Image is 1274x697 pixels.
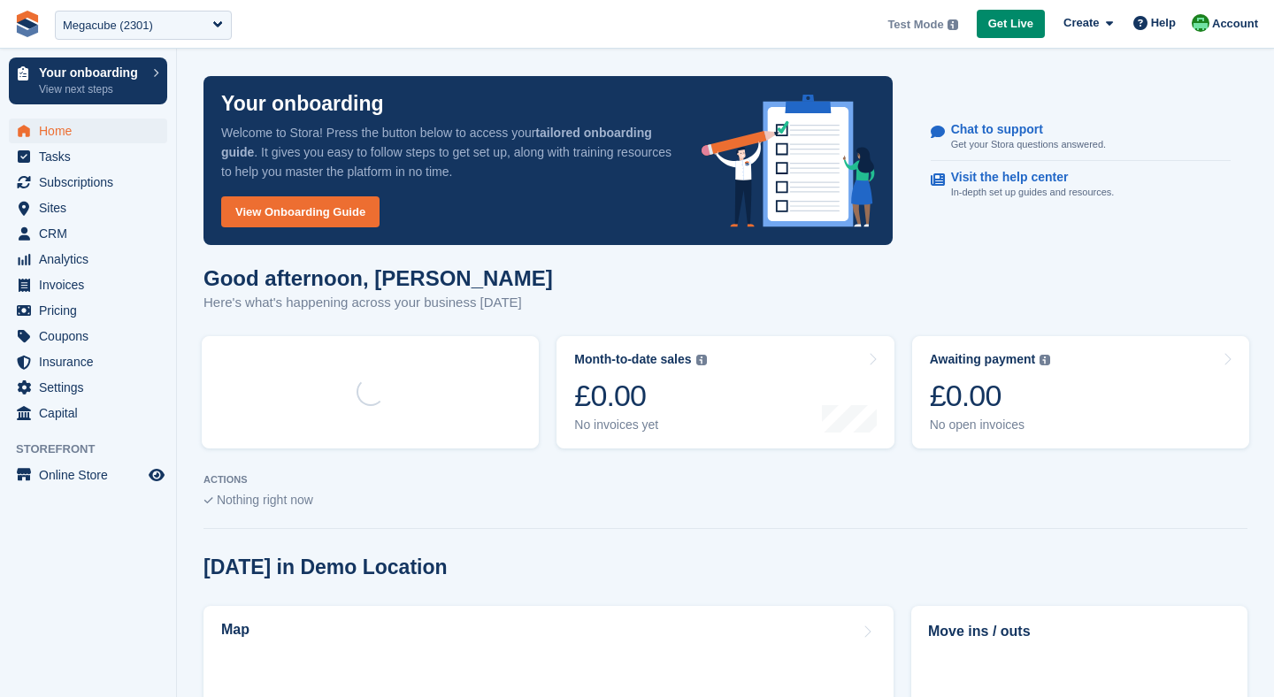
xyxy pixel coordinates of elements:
span: Coupons [39,324,145,348]
a: Get Live [977,10,1045,39]
p: In-depth set up guides and resources. [951,185,1115,200]
a: menu [9,401,167,425]
span: Get Live [988,15,1033,33]
a: menu [9,272,167,297]
img: stora-icon-8386f47178a22dfd0bd8f6a31ec36ba5ce8667c1dd55bd0f319d3a0aa187defe.svg [14,11,41,37]
span: Insurance [39,349,145,374]
a: Preview store [146,464,167,486]
span: Storefront [16,440,176,458]
a: menu [9,144,167,169]
span: Sites [39,195,145,220]
a: Chat to support Get your Stora questions answered. [931,113,1231,162]
p: Visit the help center [951,170,1101,185]
a: menu [9,463,167,487]
a: menu [9,195,167,220]
div: Month-to-date sales [574,352,691,367]
div: No open invoices [930,417,1051,433]
span: Test Mode [887,16,943,34]
span: Create [1063,14,1099,32]
img: icon-info-grey-7440780725fd019a000dd9b08b2336e03edf1995a4989e88bcd33f0948082b44.svg [948,19,958,30]
a: menu [9,324,167,348]
span: Online Store [39,463,145,487]
a: menu [9,298,167,323]
a: Month-to-date sales £0.00 No invoices yet [556,336,894,448]
span: CRM [39,221,145,246]
p: Your onboarding [221,94,384,114]
span: Home [39,119,145,143]
a: menu [9,349,167,374]
a: Your onboarding View next steps [9,57,167,104]
a: menu [9,119,167,143]
a: Awaiting payment £0.00 No open invoices [912,336,1249,448]
img: onboarding-info-6c161a55d2c0e0a8cae90662b2fe09162a5109e8cc188191df67fb4f79e88e88.svg [702,95,875,227]
a: menu [9,247,167,272]
p: View next steps [39,81,144,97]
span: Settings [39,375,145,400]
a: menu [9,221,167,246]
p: Chat to support [951,122,1092,137]
img: blank_slate_check_icon-ba018cac091ee9be17c0a81a6c232d5eb81de652e7a59be601be346b1b6ddf79.svg [203,497,213,504]
img: icon-info-grey-7440780725fd019a000dd9b08b2336e03edf1995a4989e88bcd33f0948082b44.svg [1040,355,1050,365]
a: menu [9,170,167,195]
div: £0.00 [574,378,706,414]
a: menu [9,375,167,400]
span: Capital [39,401,145,425]
img: Laura Carlisle [1192,14,1209,32]
p: ACTIONS [203,474,1247,486]
span: Tasks [39,144,145,169]
div: £0.00 [930,378,1051,414]
img: icon-info-grey-7440780725fd019a000dd9b08b2336e03edf1995a4989e88bcd33f0948082b44.svg [696,355,707,365]
div: No invoices yet [574,417,706,433]
a: Visit the help center In-depth set up guides and resources. [931,161,1231,209]
span: Invoices [39,272,145,297]
h2: Map [221,622,249,638]
p: Get your Stora questions answered. [951,137,1106,152]
p: Here's what's happening across your business [DATE] [203,293,553,313]
h2: Move ins / outs [928,621,1231,642]
h2: [DATE] in Demo Location [203,555,448,579]
p: Welcome to Stora! Press the button below to access your . It gives you easy to follow steps to ge... [221,123,673,181]
a: View Onboarding Guide [221,196,380,227]
span: Analytics [39,247,145,272]
span: Pricing [39,298,145,323]
span: Subscriptions [39,170,145,195]
p: Your onboarding [39,66,144,79]
span: Nothing right now [217,493,313,507]
div: Megacube (2301) [63,17,153,34]
div: Awaiting payment [930,352,1036,367]
span: Account [1212,15,1258,33]
h1: Good afternoon, [PERSON_NAME] [203,266,553,290]
span: Help [1151,14,1176,32]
